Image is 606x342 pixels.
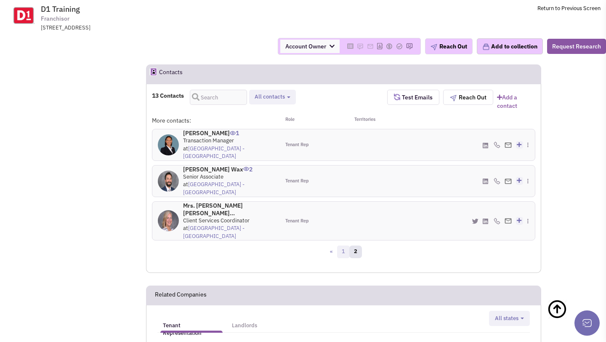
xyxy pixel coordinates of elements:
[443,90,493,105] button: Reach Out
[183,224,245,240] span: at
[431,44,437,51] img: plane.png
[367,43,374,50] img: Please add to your accounts
[285,142,309,148] span: Tenant Rep
[505,142,512,148] img: Email%20Icon.png
[357,43,364,50] img: Please add to your accounts
[482,43,490,51] img: icon-collection-lavender.png
[230,131,236,135] img: icon-UserInteraction.png
[155,286,207,305] h2: Related Companies
[425,38,473,54] button: Reach Out
[158,134,179,155] img: U35MdbACBEu7EaoZVYZ8QQ.jpg
[183,145,245,160] a: [GEOGRAPHIC_DATA] - [GEOGRAPHIC_DATA]
[492,314,526,323] button: All states
[280,116,344,125] div: Role
[183,129,274,137] h4: [PERSON_NAME]
[255,93,285,100] span: All contacts
[495,315,518,322] span: All states
[400,94,433,101] span: Test Emails
[343,116,407,125] div: Territories
[183,181,245,196] a: [GEOGRAPHIC_DATA] - [GEOGRAPHIC_DATA]
[494,178,500,184] img: icon-phone.png
[228,314,261,331] a: Landlords
[396,43,403,50] img: Please add to your accounts
[387,90,439,105] button: Test Emails
[547,39,606,54] button: Request Research
[494,218,500,224] img: icon-phone.png
[183,137,234,144] span: Transaction Manager
[325,246,338,258] a: «
[41,14,69,23] span: Franchisor
[349,246,362,258] a: 2
[450,95,457,102] img: plane.png
[230,123,239,137] span: 1
[505,218,512,224] img: Email%20Icon.png
[158,171,179,192] img: DPVjK38fI02-l7d-U-EbOg.jpeg
[183,166,274,173] h4: [PERSON_NAME] Wax
[183,217,250,224] span: Client Services Coordinator
[183,181,245,196] span: at
[190,90,247,105] input: Search
[183,173,223,180] span: Senior Associate
[183,202,274,217] h4: Mrs. [PERSON_NAME] [PERSON_NAME]...
[232,322,257,329] h5: Landlords
[152,116,280,125] div: More contacts:
[494,142,500,148] img: icon-phone.png
[337,246,350,258] a: 1
[243,159,252,173] span: 2
[285,218,309,224] span: Tenant Rep
[537,5,601,12] a: Return to Previous Screen
[159,65,183,83] h2: Contacts
[505,179,512,184] img: Email%20Icon.png
[183,145,245,160] span: at
[41,4,80,14] span: D1 Training
[280,40,340,53] span: Account Owner
[159,314,224,331] a: Tenant Representation
[285,178,309,184] span: Tenant Rep
[252,93,293,102] button: All contacts
[406,43,413,50] img: Please add to your accounts
[41,24,260,32] div: [STREET_ADDRESS]
[497,93,535,110] a: Add a contact
[477,38,543,54] button: Add to collection
[386,43,393,50] img: Please add to your accounts
[243,167,249,171] img: icon-UserInteraction.png
[158,210,179,231] img: qPz_DmBZgkml3Ntn7Zz0vQ.jpg
[163,322,220,337] h5: Tenant Representation
[183,224,245,240] a: [GEOGRAPHIC_DATA] - [GEOGRAPHIC_DATA]
[152,92,184,99] h4: 13 Contacts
